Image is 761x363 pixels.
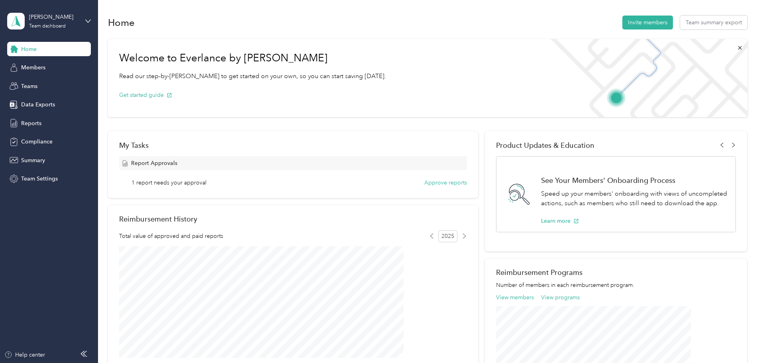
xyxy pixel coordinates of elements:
[680,16,747,29] button: Team summary export
[21,45,37,53] span: Home
[21,82,37,90] span: Teams
[541,189,727,208] p: Speed up your members' onboarding with views of uncompleted actions, such as members who still ne...
[119,215,197,223] h2: Reimbursement History
[29,24,66,29] div: Team dashboard
[21,100,55,109] span: Data Exports
[119,71,386,81] p: Read our step-by-[PERSON_NAME] to get started on your own, so you can start saving [DATE].
[496,268,736,277] h2: Reimbursement Programs
[622,16,673,29] button: Invite members
[21,156,45,165] span: Summary
[496,141,594,149] span: Product Updates & Education
[496,281,736,289] p: Number of members in each reimbursement program.
[438,230,457,242] span: 2025
[21,175,58,183] span: Team Settings
[119,141,467,149] div: My Tasks
[541,293,580,302] button: View programs
[541,176,727,184] h1: See Your Members' Onboarding Process
[716,318,761,363] iframe: Everlance-gr Chat Button Frame
[4,351,45,359] button: Help center
[119,232,223,240] span: Total value of approved and paid reports
[131,159,177,167] span: Report Approvals
[119,52,386,65] h1: Welcome to Everlance by [PERSON_NAME]
[119,91,172,99] button: Get started guide
[21,137,53,146] span: Compliance
[543,39,747,117] img: Welcome to everlance
[21,119,41,128] span: Reports
[21,63,45,72] span: Members
[424,179,467,187] button: Approve reports
[496,293,534,302] button: View members
[131,179,206,187] span: 1 report needs your approval
[29,13,79,21] div: [PERSON_NAME]
[541,217,579,225] button: Learn more
[108,18,135,27] h1: Home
